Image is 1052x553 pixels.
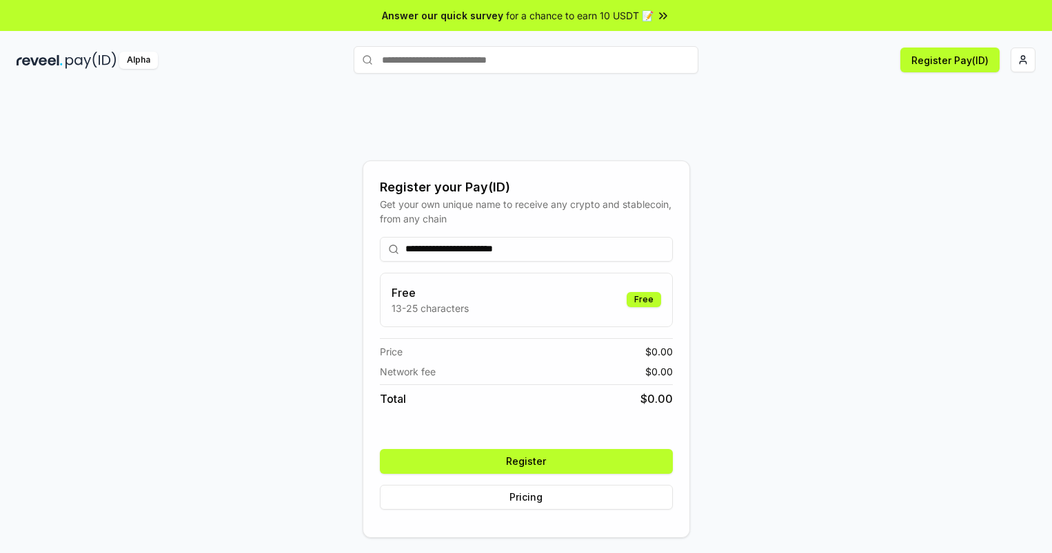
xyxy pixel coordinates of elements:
[380,364,436,379] span: Network fee
[119,52,158,69] div: Alpha
[380,449,673,474] button: Register
[17,52,63,69] img: reveel_dark
[645,344,673,359] span: $ 0.00
[380,197,673,226] div: Get your own unique name to receive any crypto and stablecoin, from any chain
[900,48,1000,72] button: Register Pay(ID)
[506,8,654,23] span: for a chance to earn 10 USDT 📝
[627,292,661,307] div: Free
[392,301,469,315] p: 13-25 characters
[380,390,406,407] span: Total
[65,52,117,69] img: pay_id
[640,390,673,407] span: $ 0.00
[382,8,503,23] span: Answer our quick survey
[392,284,469,301] h3: Free
[645,364,673,379] span: $ 0.00
[380,485,673,510] button: Pricing
[380,178,673,197] div: Register your Pay(ID)
[380,344,403,359] span: Price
